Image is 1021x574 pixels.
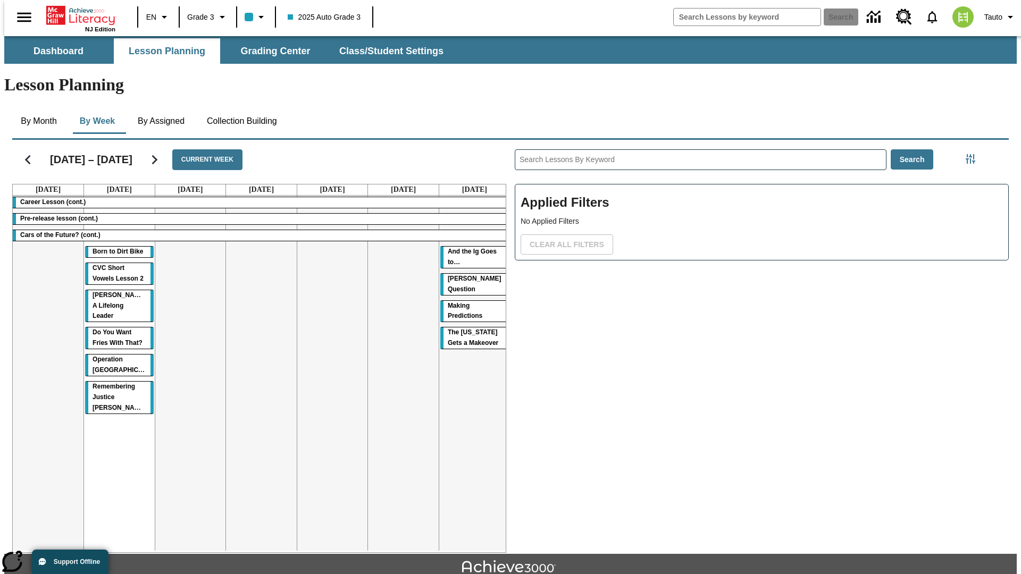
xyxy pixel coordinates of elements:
[183,7,233,27] button: Grade: Grade 3, Select a grade
[85,290,154,322] div: Dianne Feinstein: A Lifelong Leader
[288,12,361,23] span: 2025 Auto Grade 3
[14,146,41,173] button: Previous
[4,75,1017,95] h1: Lesson Planning
[85,354,154,376] div: Operation London Bridge
[93,264,144,282] span: CVC Short Vowels Lesson 2
[85,26,115,32] span: NJ Edition
[46,4,115,32] div: Home
[984,12,1002,23] span: Tauto
[141,7,175,27] button: Language: EN, Select a language
[93,328,143,347] span: Do You Want Fries With That?
[172,149,242,170] button: Current Week
[12,108,65,134] button: By Month
[448,248,497,266] span: And the Ig Goes to…
[93,356,161,374] span: Operation London Bridge
[114,38,220,64] button: Lesson Planning
[240,7,272,27] button: Class color is light blue. Change class color
[460,184,489,195] a: September 21, 2025
[85,327,154,349] div: Do You Want Fries With That?
[93,383,146,411] span: Remembering Justice O'Connor
[85,247,154,257] div: Born to Dirt Bike
[9,2,40,33] button: Open side menu
[515,184,1009,260] div: Applied Filters
[4,136,506,553] div: Calendar
[175,184,205,195] a: September 17, 2025
[891,149,934,170] button: Search
[521,216,1003,227] p: No Applied Filters
[440,327,509,349] div: The Missouri Gets a Makeover
[440,274,509,295] div: Joplin's Question
[515,150,886,170] input: Search Lessons By Keyword
[331,38,452,64] button: Class/Student Settings
[93,291,148,320] span: Dianne Feinstein: A Lifelong Leader
[32,550,108,574] button: Support Offline
[46,5,115,26] a: Home
[71,108,124,134] button: By Week
[980,7,1021,27] button: Profile/Settings
[20,198,86,206] span: Career Lesson (cont.)
[5,38,112,64] button: Dashboard
[389,184,418,195] a: September 20, 2025
[13,230,510,241] div: Cars of the Future? (cont.)
[317,184,347,195] a: September 19, 2025
[50,153,132,166] h2: [DATE] – [DATE]
[13,214,510,224] div: Pre-release lesson (cont.)
[952,6,974,28] img: avatar image
[146,12,156,23] span: EN
[129,108,193,134] button: By Assigned
[4,38,453,64] div: SubNavbar
[674,9,821,26] input: search field
[506,136,1009,553] div: Search
[946,3,980,31] button: Select a new avatar
[521,190,1003,216] h2: Applied Filters
[20,215,98,222] span: Pre-release lesson (cont.)
[141,146,168,173] button: Next
[960,148,981,170] button: Filters Side menu
[222,38,329,64] button: Grading Center
[54,558,100,565] span: Support Offline
[448,328,498,347] span: The Missouri Gets a Makeover
[4,36,1017,64] div: SubNavbar
[440,247,509,268] div: And the Ig Goes to…
[105,184,134,195] a: September 16, 2025
[85,263,154,284] div: CVC Short Vowels Lesson 2
[448,275,501,293] span: Joplin's Question
[890,3,918,31] a: Resource Center, Will open in new tab
[860,3,890,32] a: Data Center
[13,197,510,208] div: Career Lesson (cont.)
[34,184,63,195] a: September 15, 2025
[93,248,143,255] span: Born to Dirt Bike
[918,3,946,31] a: Notifications
[440,301,509,322] div: Making Predictions
[247,184,276,195] a: September 18, 2025
[187,12,214,23] span: Grade 3
[448,302,482,320] span: Making Predictions
[85,382,154,413] div: Remembering Justice O'Connor
[198,108,286,134] button: Collection Building
[20,231,101,239] span: Cars of the Future? (cont.)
